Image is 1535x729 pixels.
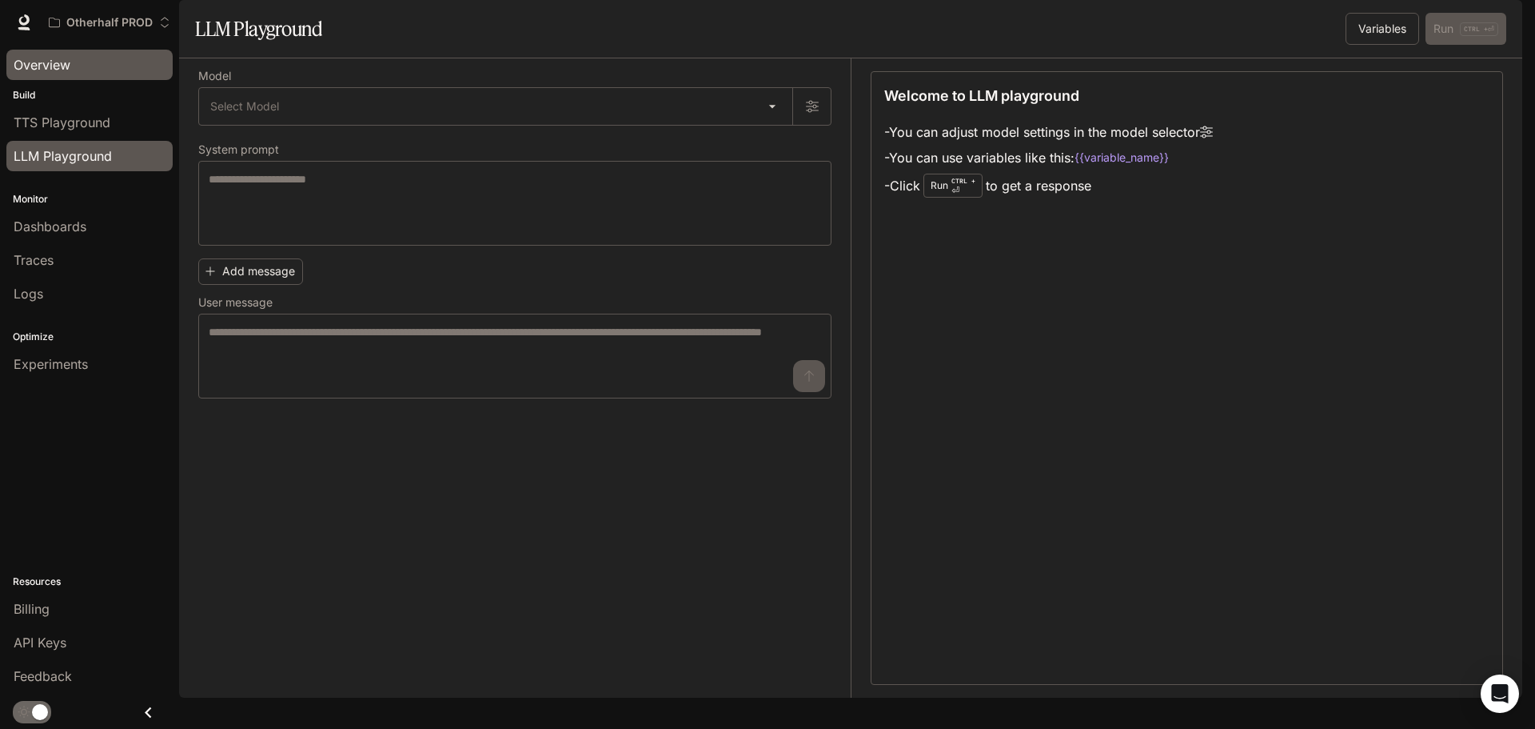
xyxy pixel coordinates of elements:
p: Welcome to LLM playground [884,85,1079,106]
span: Select Model [210,98,279,114]
p: Model [198,70,231,82]
p: CTRL + [951,176,975,186]
li: - You can adjust model settings in the model selector [884,119,1213,145]
div: Select Model [199,88,792,125]
p: Otherhalf PROD [66,16,153,30]
button: Variables [1346,13,1419,45]
li: - Click to get a response [884,170,1213,201]
p: ⏎ [951,176,975,195]
h1: LLM Playground [195,13,322,45]
div: Run [923,174,983,198]
div: Open Intercom Messenger [1481,675,1519,713]
button: Open workspace menu [42,6,177,38]
p: User message [198,297,273,308]
code: {{variable_name}} [1074,150,1169,166]
li: - You can use variables like this: [884,145,1213,170]
p: System prompt [198,144,279,155]
button: Add message [198,258,303,285]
